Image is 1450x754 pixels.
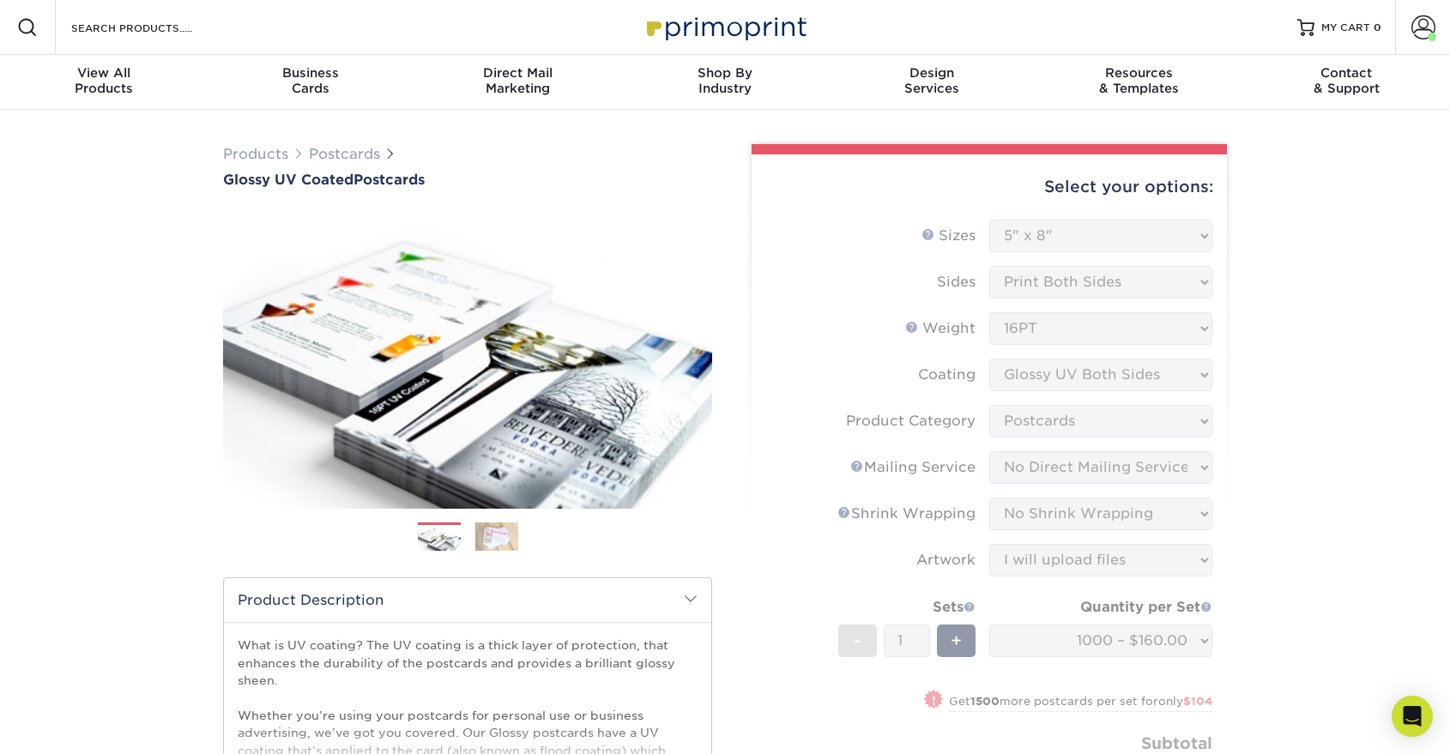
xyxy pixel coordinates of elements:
[309,146,380,162] a: Postcards
[207,65,414,96] div: Cards
[224,578,711,622] h2: Product Description
[639,9,811,45] img: Primoprint
[223,172,712,188] a: Glossy UV CoatedPostcards
[1243,55,1450,110] a: Contact& Support
[418,523,461,553] img: Postcards 01
[4,702,146,748] iframe: Google Customer Reviews
[223,190,712,528] img: Glossy UV Coated 01
[1374,21,1381,33] span: 0
[414,65,621,96] div: Marketing
[621,65,828,96] div: Industry
[1036,65,1242,96] div: & Templates
[69,17,237,38] input: SEARCH PRODUCTS.....
[1036,55,1242,110] a: Resources& Templates
[414,65,621,81] span: Direct Mail
[223,172,712,188] h1: Postcards
[1243,65,1450,81] span: Contact
[1321,21,1370,35] span: MY CART
[765,154,1213,220] div: Select your options:
[621,65,828,81] span: Shop By
[223,146,288,162] a: Products
[475,522,518,552] img: Postcards 02
[1392,696,1433,737] div: Open Intercom Messenger
[1036,65,1242,81] span: Resources
[829,65,1036,96] div: Services
[1243,65,1450,96] div: & Support
[207,55,414,110] a: BusinessCards
[207,65,414,81] span: Business
[829,65,1036,81] span: Design
[414,55,621,110] a: Direct MailMarketing
[223,172,353,188] span: Glossy UV Coated
[621,55,828,110] a: Shop ByIndustry
[829,55,1036,110] a: DesignServices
